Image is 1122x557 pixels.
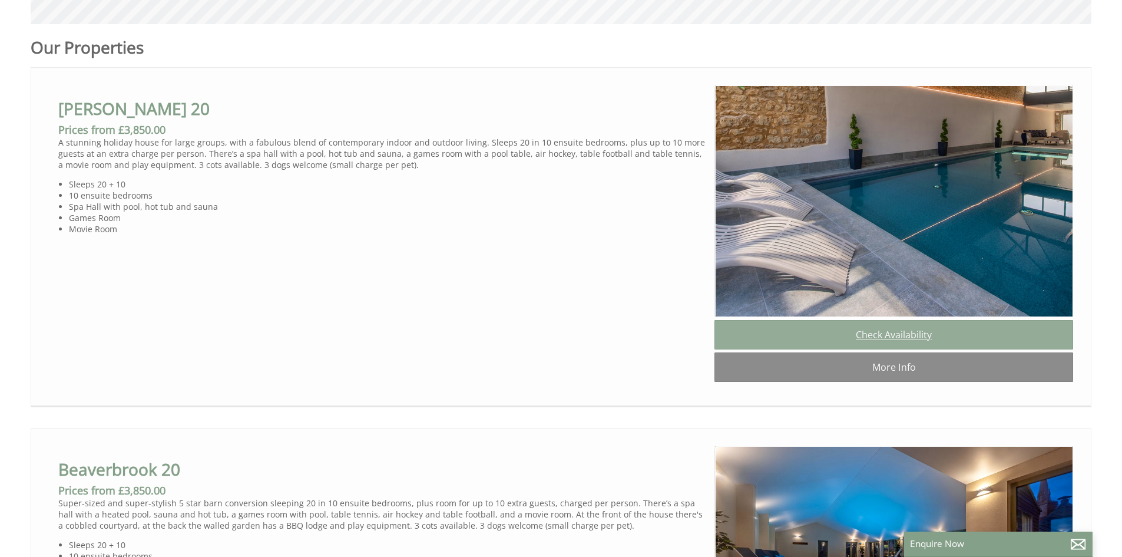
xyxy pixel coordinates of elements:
[31,36,720,58] h1: Our Properties
[69,179,705,190] li: Sleeps 20 + 10
[69,201,705,212] li: Spa Hall with pool, hot tub and sauna
[58,137,705,170] p: A stunning holiday house for large groups, with a fabulous blend of contemporary indoor and outdo...
[69,539,705,551] li: Sleeps 20 + 10
[58,483,705,497] h3: Prices from £3,850.00
[58,97,210,120] a: [PERSON_NAME] 20
[910,538,1087,550] p: Enquire Now
[69,212,705,223] li: Games Room
[714,352,1073,382] a: More Info
[69,190,705,201] li: 10 ensuite bedrooms
[58,497,705,531] p: Super-sized and super-stylish 5 star barn conversion sleeping 20 in 10 ensuite bedrooms, plus roo...
[58,123,705,137] h3: Prices from £3,850.00
[69,223,705,235] li: Movie Room
[58,458,180,480] a: Beaverbrook 20
[715,85,1074,318] img: Churchill_20_somerset_sleeps20_spa1_pool_spa_bbq_family_celebration_.content.original.jpg
[714,320,1073,350] a: Check Availability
